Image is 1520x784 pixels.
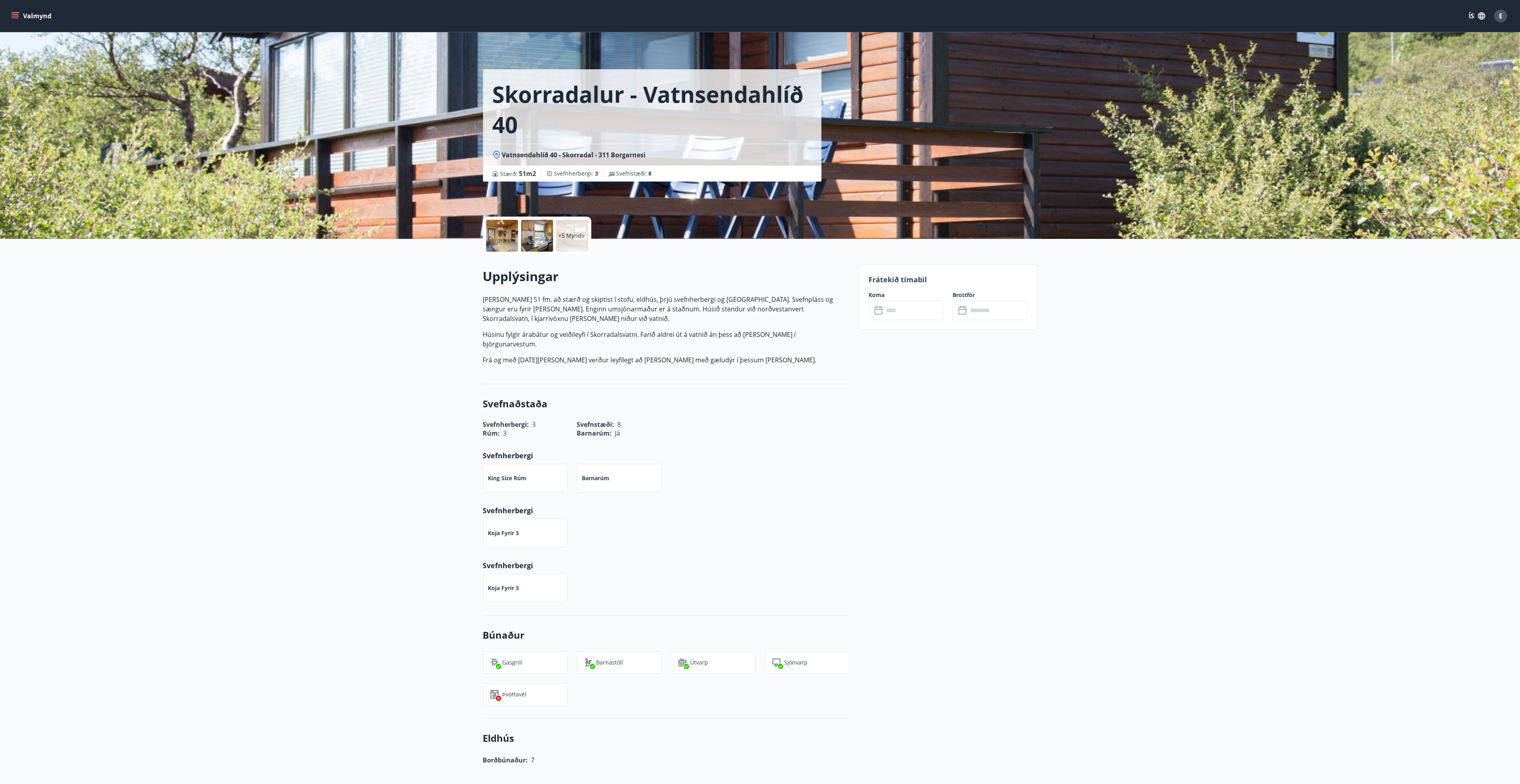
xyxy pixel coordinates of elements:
[490,690,499,699] img: Dl16BY4EX9PAW649lg1C3oBuIaAsR6QVDQBO2cTm.svg
[483,505,849,516] p: Svefnherbergi
[488,584,519,592] p: Koja fyrir 3
[483,330,849,349] p: Húsinu fylgir árabátur og veiðileyfi í Skorradalsvatni. Farið aldrei út á vatnið án þess að [PERS...
[483,295,849,323] p: [PERSON_NAME] 51 fm. að stærð og skiptist í stofu, eldhús, þrjú svefnherbergi og [GEOGRAPHIC_DATA...
[1464,9,1490,23] button: ÍS
[483,355,849,365] p: Frá og með [DATE][PERSON_NAME] verður leyfilegt að [PERSON_NAME] með gæludýr í þessum [PERSON_NAME].
[584,658,593,667] img: ro1VYixuww4Qdd7lsw8J65QhOwJZ1j2DOUyXo3Mt.svg
[577,429,612,438] span: Barnarúm :
[10,9,55,23] button: menu
[869,274,1027,285] p: Frátekið tímabil
[483,731,849,745] h3: Eldhús
[493,79,812,139] h1: Skorradalur - Vatnsendahlíð 40
[483,450,849,461] p: Svefnherbergi
[554,170,599,178] span: Svefnherbergi :
[582,474,610,482] p: Barnarúm
[483,560,849,571] p: Svefnherbergi
[691,659,708,667] p: Útvarp
[483,429,500,438] span: Rúm :
[502,151,646,159] span: Vatnsendahlíð 40 - Skorradal - 311 Borgarnesi
[615,429,620,438] span: Já
[531,755,535,766] h6: 7
[597,659,624,667] p: Barnastóll
[503,690,527,698] p: Þvottavél
[483,397,849,411] h3: Svefnaðstaða
[488,529,519,537] p: Koja fyrir 3
[1499,12,1503,20] span: E
[616,170,652,178] span: Svefnstæði :
[772,658,781,667] img: mAminyBEY3mRTAfayxHTq5gfGd6GwGu9CEpuJRvg.svg
[501,169,536,178] span: Stærð :
[490,658,499,667] img: ZXjrS3QKesehq6nQAPjaRuRTI364z8ohTALB4wBr.svg
[678,658,687,667] img: HjsXMP79zaSHlY54vW4Et0sdqheuFiP1RYfGwuXf.svg
[595,170,599,177] span: 3
[559,232,586,240] p: +5 Myndir
[483,628,849,642] h3: Búnaður
[519,169,536,178] span: 51 m2
[953,291,1027,299] label: Brottför
[1491,6,1510,25] button: E
[649,170,652,177] span: 8
[483,756,528,764] span: Borðbúnaður:
[784,659,808,667] p: Sjónvarp
[483,268,849,285] h2: Upplýsingar
[503,429,507,438] span: 3
[503,659,523,667] p: Gasgrill
[869,291,943,299] label: Koma
[488,474,527,482] p: King Size rúm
